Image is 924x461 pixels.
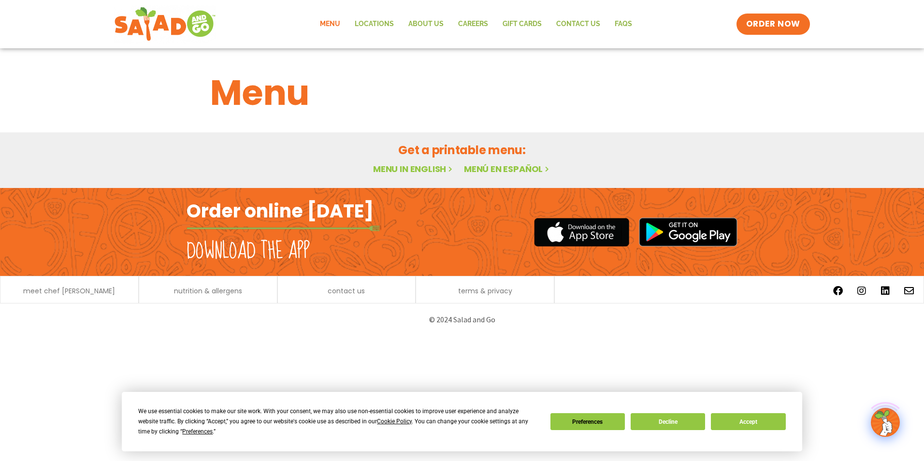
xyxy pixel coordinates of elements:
[550,413,625,430] button: Preferences
[328,288,365,294] a: contact us
[174,288,242,294] a: nutrition & allergens
[746,18,800,30] span: ORDER NOW
[549,13,607,35] a: Contact Us
[534,216,629,248] img: appstore
[607,13,639,35] a: FAQs
[187,199,374,223] h2: Order online [DATE]
[377,418,412,425] span: Cookie Policy
[191,313,733,326] p: © 2024 Salad and Go
[122,392,802,451] div: Cookie Consent Prompt
[736,14,810,35] a: ORDER NOW
[373,163,454,175] a: Menu in English
[495,13,549,35] a: GIFT CARDS
[401,13,451,35] a: About Us
[313,13,347,35] a: Menu
[114,5,216,43] img: new-SAG-logo-768×292
[451,13,495,35] a: Careers
[313,13,639,35] nav: Menu
[347,13,401,35] a: Locations
[182,428,213,435] span: Preferences
[711,413,785,430] button: Accept
[187,226,380,231] img: fork
[631,413,705,430] button: Decline
[187,238,310,265] h2: Download the app
[210,67,714,119] h1: Menu
[23,288,115,294] a: meet chef [PERSON_NAME]
[210,142,714,158] h2: Get a printable menu:
[639,217,737,246] img: google_play
[458,288,512,294] a: terms & privacy
[464,163,551,175] a: Menú en español
[138,406,538,437] div: We use essential cookies to make our site work. With your consent, we may also use non-essential ...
